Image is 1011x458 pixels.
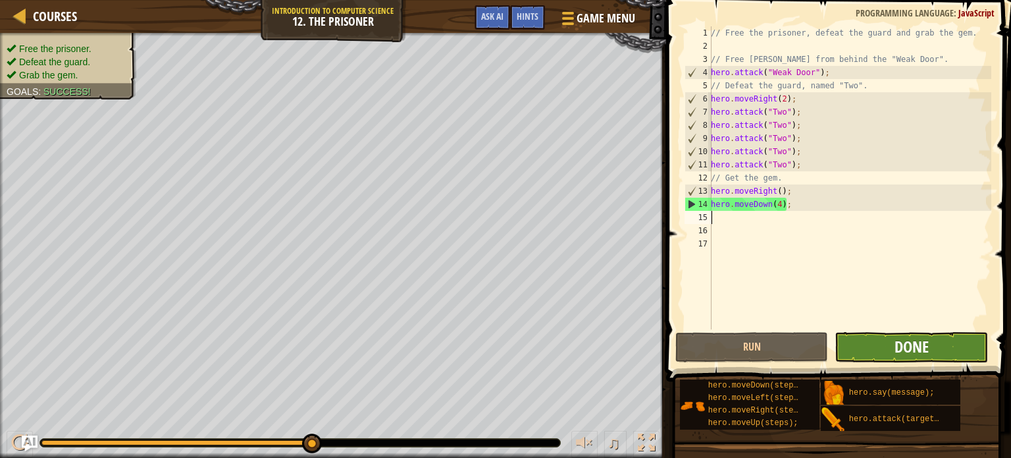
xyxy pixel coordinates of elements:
span: Done [894,336,929,357]
span: Game Menu [577,10,635,27]
span: Programming language [856,7,954,19]
div: 5 [685,79,712,92]
div: 9 [685,132,712,145]
div: 6 [685,92,712,105]
span: hero.moveDown(steps); [708,381,808,390]
button: Ask AI [475,5,510,30]
li: Defeat the guard. [7,55,126,69]
a: Courses [26,7,77,25]
div: 14 [685,198,712,211]
span: Ask AI [481,10,504,22]
span: : [38,86,43,97]
button: Ask AI [22,436,38,451]
button: Ctrl + P: Play [7,431,33,458]
li: Grab the gem. [7,69,126,82]
li: Free the prisoner. [7,42,126,55]
span: hero.moveUp(steps); [708,418,798,428]
img: portrait.png [821,407,846,432]
div: 17 [685,237,712,250]
span: Goals [7,86,38,97]
span: hero.moveLeft(steps); [708,393,808,403]
button: Game Menu [552,5,643,36]
span: JavaScript [958,7,995,19]
div: 12 [685,171,712,185]
span: ♫ [607,433,620,453]
span: hero.say(message); [849,388,935,397]
span: : [954,7,958,19]
span: Hints [517,10,538,22]
img: portrait.png [680,393,705,418]
div: 7 [685,105,712,119]
button: Toggle fullscreen [633,431,660,458]
span: hero.attack(target); [849,415,944,424]
div: 8 [685,119,712,132]
button: ♫ [604,431,627,458]
div: 1 [685,26,712,40]
span: Success! [43,86,91,97]
button: Adjust volume [571,431,598,458]
div: 15 [685,211,712,224]
span: Courses [33,7,77,25]
img: portrait.png [821,381,846,406]
div: 13 [685,185,712,198]
div: 2 [685,40,712,53]
div: 11 [685,158,712,171]
div: 4 [685,66,712,79]
span: Defeat the guard. [19,57,90,67]
div: 10 [685,145,712,158]
button: Done [835,332,988,362]
span: Free the prisoner. [19,43,91,54]
div: 16 [685,224,712,237]
button: Run [675,332,829,362]
span: hero.moveRight(steps); [708,406,812,415]
span: Grab the gem. [19,70,78,80]
div: 3 [685,53,712,66]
